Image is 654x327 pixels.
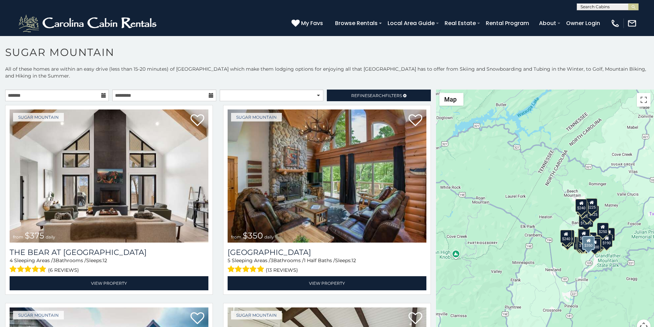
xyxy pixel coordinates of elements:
span: daily [264,234,274,240]
a: Sugar Mountain [13,311,64,319]
div: $1,095 [579,214,593,227]
div: $300 [578,229,590,242]
span: from [13,234,23,240]
div: $240 [576,199,587,212]
a: Add to favorites [191,114,204,128]
div: $125 [587,206,599,219]
span: from [231,234,241,240]
a: The Bear At Sugar Mountain from $375 daily [10,109,208,243]
a: My Favs [291,19,325,28]
span: 12 [352,257,356,264]
a: Sugar Mountain [231,113,282,121]
div: $190 [601,234,613,247]
a: View Property [228,276,426,290]
span: (6 reviews) [48,266,79,275]
a: Local Area Guide [384,17,438,29]
button: Toggle fullscreen view [637,93,651,107]
a: [GEOGRAPHIC_DATA] [228,248,426,257]
div: $195 [593,236,604,249]
div: $155 [603,228,615,241]
div: Sleeping Areas / Bathrooms / Sleeps: [10,257,208,275]
img: phone-regular-white.png [610,19,620,28]
span: $375 [25,231,44,241]
a: Sugar Mountain [231,311,282,319]
div: $155 [576,237,588,250]
a: Add to favorites [191,312,204,326]
div: $175 [577,236,589,249]
button: Change map style [439,93,463,106]
span: 1 Half Baths / [304,257,335,264]
a: Add to favorites [409,312,422,326]
a: View Property [10,276,208,290]
div: $350 [583,236,595,250]
div: $500 [589,238,601,251]
span: Search [367,93,385,98]
div: $225 [586,198,598,211]
span: Map [444,96,457,103]
h3: The Bear At Sugar Mountain [10,248,208,257]
img: mail-regular-white.png [627,19,637,28]
a: Real Estate [441,17,479,29]
a: Add to favorites [409,114,422,128]
h3: Grouse Moor Lodge [228,248,426,257]
div: $190 [578,229,589,242]
div: $200 [585,232,597,245]
span: 12 [103,257,107,264]
div: $250 [597,223,609,236]
div: Sleeping Areas / Bathrooms / Sleeps: [228,257,426,275]
span: 3 [271,257,273,264]
span: 4 [10,257,13,264]
span: 5 [228,257,230,264]
a: Owner Login [563,17,604,29]
img: Grouse Moor Lodge [228,109,426,243]
span: daily [46,234,55,240]
a: About [536,17,560,29]
span: $350 [243,231,263,241]
a: Sugar Mountain [13,113,64,121]
span: (13 reviews) [266,266,298,275]
img: White-1-2.png [17,13,160,34]
a: The Bear At [GEOGRAPHIC_DATA] [10,248,208,257]
a: Browse Rentals [332,17,381,29]
span: Refine Filters [351,93,402,98]
div: $240 [560,230,572,243]
a: RefineSearchFilters [327,90,431,101]
span: 3 [53,257,56,264]
span: My Favs [301,19,323,27]
img: The Bear At Sugar Mountain [10,109,208,243]
a: Rental Program [482,17,532,29]
a: Grouse Moor Lodge from $350 daily [228,109,426,243]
